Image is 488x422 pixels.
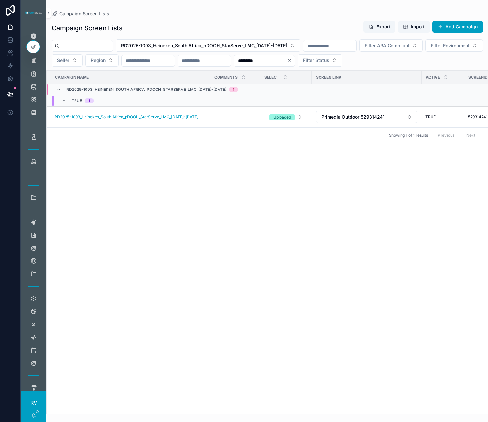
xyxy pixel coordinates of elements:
span: TRUE [425,114,436,120]
span: RD2025-1093_Heineken_South Africa_pDOOH_StarServe_LMC_[DATE]-[DATE] [66,87,226,92]
div: 1 [88,98,90,103]
span: Region [91,57,106,64]
button: Select Button [264,111,308,123]
div: Uploaded [273,114,291,120]
button: Select Button [85,54,119,67]
span: Campaign Screen Lists [59,10,109,17]
span: RV [30,399,37,406]
a: Campaign Screen Lists [52,10,109,17]
span: 529314241 [468,114,488,120]
button: Import [398,21,430,33]
span: RD2025-1093_Heineken_South Africa_pDOOH_StarServe_LMC_[DATE]-[DATE] [121,42,287,49]
button: Select Button [425,39,483,52]
button: Select Button [316,111,417,123]
h1: Campaign Screen Lists [52,24,123,33]
button: Export [363,21,395,33]
div: 1 [233,87,234,92]
span: TRUE [72,98,82,103]
span: ScreenID [468,75,488,80]
span: Active [426,75,440,80]
span: Filter Environment [431,42,470,49]
span: Filter ARA Compliant [365,42,410,49]
span: Primedia Outdoor_529314241 [321,114,385,120]
button: Select Button [298,54,342,67]
span: Comments [214,75,238,80]
a: RD2025-1093_Heineken_South Africa_pDOOH_StarServe_LMC_[DATE]-[DATE] [55,114,198,120]
span: Import [411,24,425,30]
span: Seller [57,57,69,64]
span: Filter Status [303,57,329,64]
span: Showing 1 of 1 results [389,133,428,138]
button: Select Button [116,39,300,52]
div: scrollable content [21,26,46,391]
button: Clear [287,58,295,63]
button: Select Button [359,39,423,52]
span: Campaign Name [55,75,89,80]
button: Add Campaign [432,21,483,33]
button: Select Button [52,54,83,67]
span: Screen Link [316,75,341,80]
span: Select [264,75,279,80]
img: App logo [25,10,43,16]
div: -- [217,114,220,120]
